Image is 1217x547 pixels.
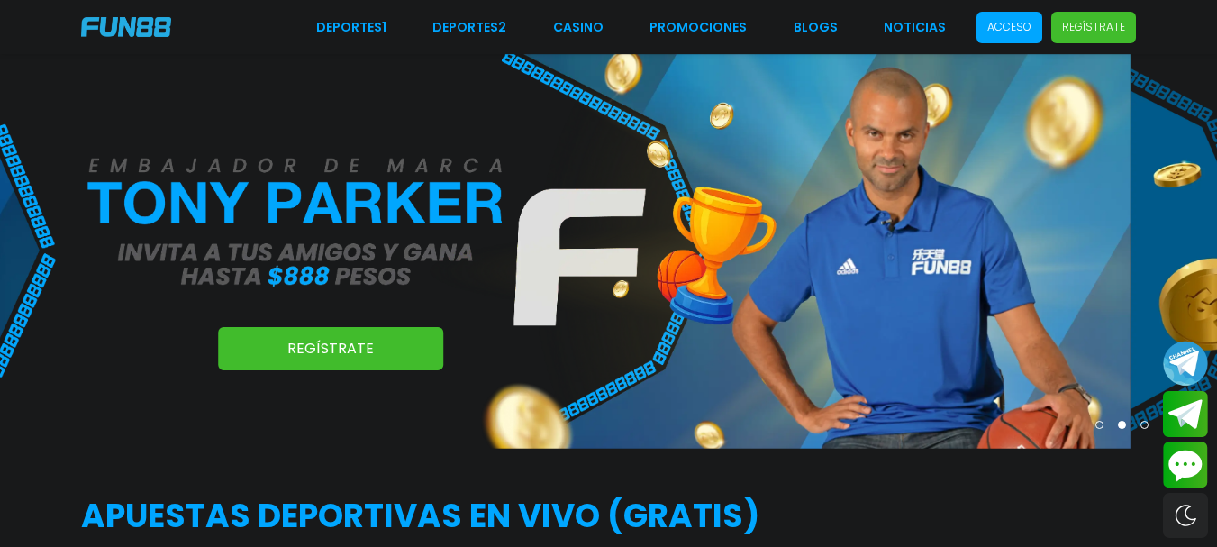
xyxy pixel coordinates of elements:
a: Promociones [649,18,747,37]
h2: APUESTAS DEPORTIVAS EN VIVO (gratis) [81,492,1136,541]
img: Company Logo [81,17,171,37]
a: Regístrate [218,327,443,370]
button: Join telegram channel [1163,340,1208,387]
a: NOTICIAS [884,18,946,37]
a: Deportes2 [432,18,506,37]
a: Deportes1 [316,18,386,37]
p: Acceso [987,19,1031,35]
a: CASINO [553,18,604,37]
button: Join telegram [1163,391,1208,438]
button: Contact customer service [1163,442,1208,488]
a: BLOGS [794,18,838,37]
p: Regístrate [1062,19,1125,35]
div: Switch theme [1163,493,1208,538]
